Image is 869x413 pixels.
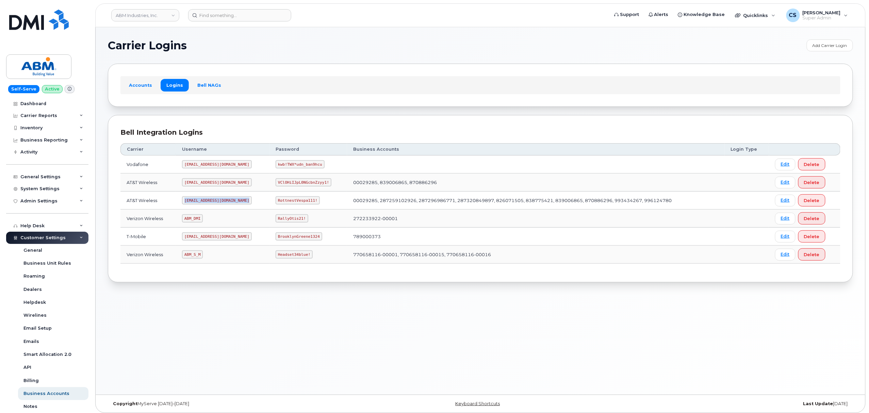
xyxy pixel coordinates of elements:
code: ABM_DMI [182,214,203,222]
span: Delete [804,161,820,168]
th: Login Type [725,143,769,155]
code: [EMAIL_ADDRESS][DOMAIN_NAME] [182,232,252,241]
td: Vodafone [120,155,176,174]
a: Add Carrier Login [807,39,853,51]
th: Username [176,143,269,155]
th: Business Accounts [347,143,725,155]
code: VClOHiIJpL0NGcbnZzyy1! [276,178,331,186]
td: 00029285, 287259102926, 287296986771, 287320849897, 826071505, 838775421, 839006865, 870886296, 9... [347,192,725,210]
td: 272233922-00001 [347,210,725,228]
a: Edit [775,177,796,188]
code: ABM_S_M [182,250,203,259]
a: Bell NAGs [192,79,227,91]
td: AT&T Wireless [120,174,176,192]
button: Delete [798,248,825,261]
code: RallyOtis21! [276,214,308,222]
td: Verizon Wireless [120,210,176,228]
a: Keyboard Shortcuts [456,401,500,406]
code: [EMAIL_ADDRESS][DOMAIN_NAME] [182,178,252,186]
span: Delete [804,197,820,204]
a: Edit [775,195,796,206]
td: 789000373 [347,228,725,246]
span: Delete [804,251,820,258]
a: Logins [161,79,189,91]
a: Edit [775,213,796,225]
a: Accounts [123,79,158,91]
div: Bell Integration Logins [120,128,840,137]
span: Carrier Logins [108,40,187,51]
td: AT&T Wireless [120,192,176,210]
span: Delete [804,233,820,240]
td: T-Mobile [120,228,176,246]
div: MyServe [DATE]–[DATE] [108,401,356,407]
code: [EMAIL_ADDRESS][DOMAIN_NAME] [182,160,252,168]
a: Edit [775,249,796,261]
code: Headset34blue! [276,250,313,259]
code: [EMAIL_ADDRESS][DOMAIN_NAME] [182,196,252,204]
a: Edit [775,231,796,243]
button: Delete [798,212,825,225]
td: 00029285, 839006865, 870886296 [347,174,725,192]
button: Delete [798,194,825,206]
th: Password [269,143,347,155]
th: Carrier [120,143,176,155]
span: Delete [804,179,820,186]
button: Delete [798,158,825,170]
td: Verizon Wireless [120,246,176,264]
strong: Last Update [803,401,833,406]
div: [DATE] [605,401,853,407]
strong: Copyright [113,401,137,406]
code: BrooklynGreene1324 [276,232,322,241]
td: 770658116-00001, 770658116-00015, 770658116-00016 [347,246,725,264]
code: kwb!TWX*udn_ban9hcu [276,160,324,168]
button: Delete [798,230,825,243]
code: RottnestVespa111! [276,196,320,204]
a: Edit [775,159,796,170]
span: Delete [804,215,820,222]
button: Delete [798,176,825,188]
